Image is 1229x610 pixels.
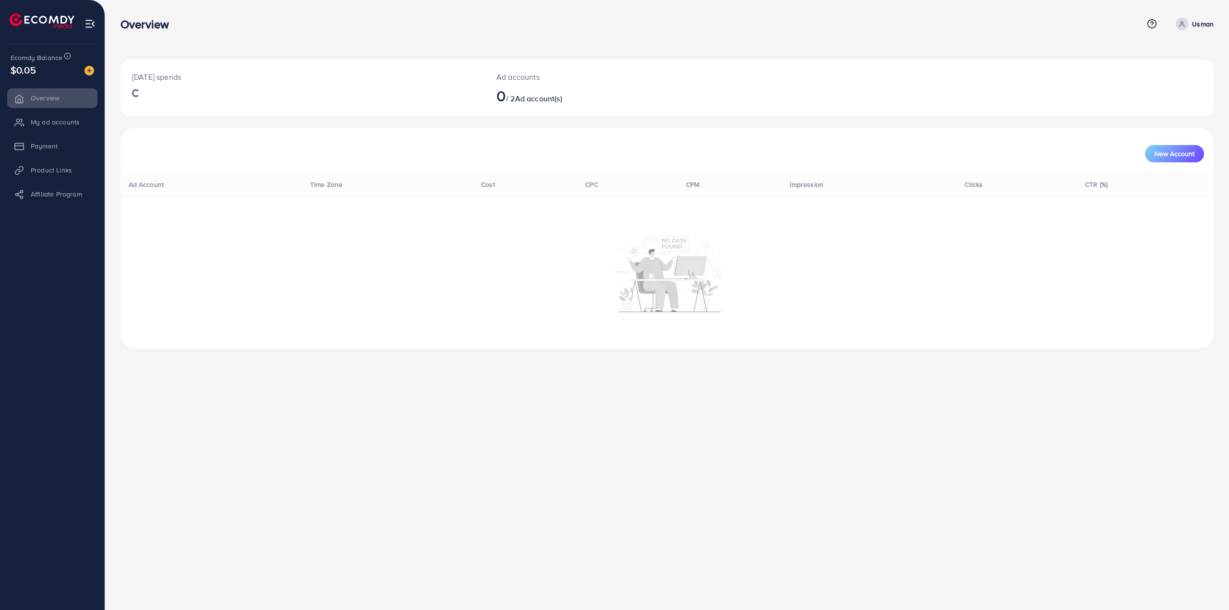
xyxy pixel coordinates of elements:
[1172,18,1214,30] a: Usman
[11,63,36,77] span: $0.05
[1192,18,1214,30] p: Usman
[120,17,177,31] h3: Overview
[84,18,96,29] img: menu
[11,53,62,62] span: Ecomdy Balance
[496,85,506,107] span: 0
[515,93,562,104] span: Ad account(s)
[496,86,747,105] h2: / 2
[132,71,473,83] p: [DATE] spends
[84,66,94,75] img: image
[10,13,74,28] img: logo
[496,71,747,83] p: Ad accounts
[1145,145,1204,162] button: New Account
[1155,150,1194,157] span: New Account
